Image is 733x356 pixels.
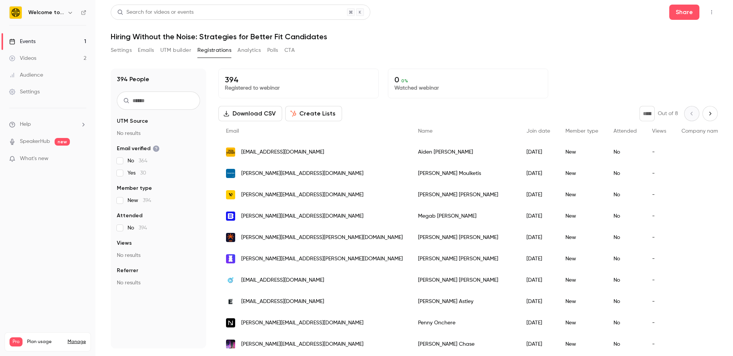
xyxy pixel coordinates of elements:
[606,248,644,269] div: No
[241,340,363,348] span: [PERSON_NAME][EMAIL_ADDRESS][DOMAIN_NAME]
[558,269,606,291] div: New
[138,44,154,56] button: Emails
[225,75,372,84] p: 394
[519,205,558,227] div: [DATE]
[241,191,363,199] span: [PERSON_NAME][EMAIL_ADDRESS][DOMAIN_NAME]
[117,267,138,274] span: Referrer
[644,205,674,227] div: -
[606,291,644,312] div: No
[143,198,151,203] span: 394
[9,71,43,79] div: Audience
[226,212,235,221] img: blueengine.org
[226,233,235,242] img: anywhere.re
[606,227,644,248] div: No
[519,184,558,205] div: [DATE]
[606,141,644,163] div: No
[226,297,235,306] img: elliptic.co
[519,269,558,291] div: [DATE]
[9,120,86,128] li: help-dropdown-opener
[558,163,606,184] div: New
[410,227,519,248] div: [PERSON_NAME] [PERSON_NAME]
[117,212,142,220] span: Attended
[410,141,519,163] div: Aiden [PERSON_NAME]
[226,340,235,349] img: chasemedia.us
[669,5,699,20] button: Share
[117,239,132,247] span: Views
[9,38,36,45] div: Events
[519,291,558,312] div: [DATE]
[128,224,147,232] span: No
[111,44,132,56] button: Settings
[558,184,606,205] div: New
[117,117,148,125] span: UTM Source
[139,158,147,164] span: 364
[606,163,644,184] div: No
[652,128,666,134] span: Views
[606,334,644,355] div: No
[160,44,191,56] button: UTM builder
[225,84,372,92] p: Registered to webinar
[117,75,149,84] h1: 394 People
[644,163,674,184] div: -
[117,8,194,16] div: Search for videos or events
[410,184,519,205] div: [PERSON_NAME] [PERSON_NAME]
[644,248,674,269] div: -
[558,334,606,355] div: New
[558,227,606,248] div: New
[117,184,152,192] span: Member type
[606,205,644,227] div: No
[410,205,519,227] div: Megab [PERSON_NAME]
[519,163,558,184] div: [DATE]
[226,190,235,199] img: wttj.co
[644,269,674,291] div: -
[20,120,31,128] span: Help
[519,334,558,355] div: [DATE]
[644,141,674,163] div: -
[519,227,558,248] div: [DATE]
[20,138,50,146] a: SpeakerHub
[128,169,146,177] span: Yes
[226,128,239,134] span: Email
[410,291,519,312] div: [PERSON_NAME] Astley
[241,276,324,284] span: [EMAIL_ADDRESS][DOMAIN_NAME]
[558,291,606,312] div: New
[410,269,519,291] div: [PERSON_NAME] [PERSON_NAME]
[284,44,295,56] button: CTA
[20,155,48,163] span: What's new
[68,339,86,345] a: Manage
[418,128,433,134] span: Name
[241,212,363,220] span: [PERSON_NAME][EMAIL_ADDRESS][DOMAIN_NAME]
[702,106,718,121] button: Next page
[226,254,235,263] img: emma-app.com
[285,106,342,121] button: Create Lists
[644,334,674,355] div: -
[226,148,235,157] img: trucksmarter.com
[267,44,278,56] button: Polls
[9,88,40,96] div: Settings
[614,128,637,134] span: Attended
[226,276,235,285] img: truepic.com
[410,312,519,334] div: Penny Onchere
[226,169,235,178] img: bpca.ny.gov
[410,163,519,184] div: [PERSON_NAME] Moulketis
[241,170,363,178] span: [PERSON_NAME][EMAIL_ADDRESS][DOMAIN_NAME]
[644,184,674,205] div: -
[55,138,70,146] span: new
[117,130,200,137] p: No results
[117,252,200,259] p: No results
[644,312,674,334] div: -
[644,291,674,312] div: -
[226,318,235,327] img: normative.io
[28,9,64,16] h6: Welcome to the Jungle
[401,78,408,83] span: 0 %
[519,141,558,163] div: [DATE]
[241,255,403,263] span: [PERSON_NAME][EMAIL_ADDRESS][PERSON_NAME][DOMAIN_NAME]
[117,117,200,287] section: facet-groups
[410,248,519,269] div: [PERSON_NAME] [PERSON_NAME]
[606,184,644,205] div: No
[197,44,231,56] button: Registrations
[681,128,721,134] span: Company name
[237,44,261,56] button: Analytics
[241,298,324,306] span: [EMAIL_ADDRESS][DOMAIN_NAME]
[519,312,558,334] div: [DATE]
